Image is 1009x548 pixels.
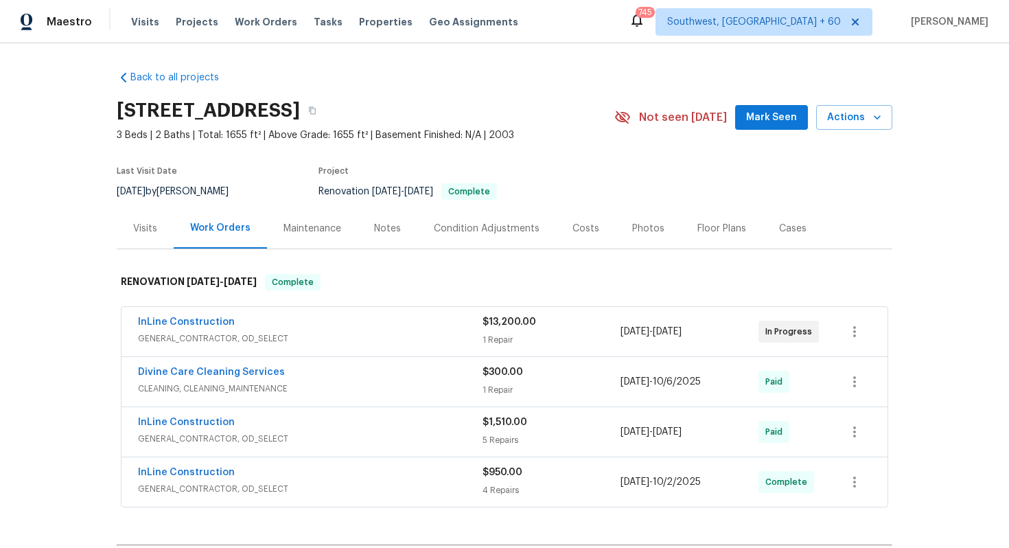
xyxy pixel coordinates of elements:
div: 745 [638,5,652,19]
span: [DATE] [372,187,401,196]
span: Maestro [47,15,92,29]
button: Actions [816,105,892,130]
span: Paid [765,425,788,439]
span: [DATE] [187,277,220,286]
span: Visits [131,15,159,29]
span: Geo Assignments [429,15,518,29]
div: by [PERSON_NAME] [117,183,245,200]
span: - [621,425,682,439]
div: Floor Plans [697,222,746,236]
span: - [372,187,433,196]
span: [PERSON_NAME] [905,15,988,29]
span: Complete [765,475,813,489]
div: 4 Repairs [483,483,621,497]
div: Notes [374,222,401,236]
span: Mark Seen [746,109,797,126]
span: [DATE] [404,187,433,196]
div: 5 Repairs [483,433,621,447]
div: RENOVATION [DATE]-[DATE]Complete [117,260,892,304]
span: Project [318,167,349,175]
button: Copy Address [300,98,325,123]
span: [DATE] [621,327,649,336]
span: Paid [765,375,788,389]
h6: RENOVATION [121,274,257,290]
a: InLine Construction [138,317,235,327]
span: $950.00 [483,468,522,477]
span: Work Orders [235,15,297,29]
a: InLine Construction [138,468,235,477]
span: Last Visit Date [117,167,177,175]
span: 10/2/2025 [653,477,701,487]
span: [DATE] [621,477,649,487]
span: $1,510.00 [483,418,527,427]
span: GENERAL_CONTRACTOR, OD_SELECT [138,482,483,496]
div: Condition Adjustments [434,222,540,236]
span: - [187,277,257,286]
span: In Progress [765,325,817,339]
span: - [621,325,682,339]
div: Visits [133,222,157,236]
span: 3 Beds | 2 Baths | Total: 1655 ft² | Above Grade: 1655 ft² | Basement Finished: N/A | 2003 [117,128,614,142]
span: Tasks [314,17,343,27]
span: GENERAL_CONTRACTOR, OD_SELECT [138,432,483,446]
span: [DATE] [653,327,682,336]
span: $300.00 [483,367,523,377]
span: 10/6/2025 [653,377,701,387]
span: [DATE] [224,277,257,286]
span: - [621,375,701,389]
span: [DATE] [621,377,649,387]
div: Work Orders [190,221,251,235]
div: 1 Repair [483,333,621,347]
span: [DATE] [117,187,146,196]
span: $13,200.00 [483,317,536,327]
span: GENERAL_CONTRACTOR, OD_SELECT [138,332,483,345]
span: Actions [827,109,881,126]
span: Not seen [DATE] [639,111,727,124]
a: Divine Care Cleaning Services [138,367,285,377]
div: Photos [632,222,664,236]
div: Cases [779,222,807,236]
span: Complete [443,187,496,196]
div: Maintenance [283,222,341,236]
button: Mark Seen [735,105,808,130]
h2: [STREET_ADDRESS] [117,104,300,117]
span: Properties [359,15,413,29]
span: Southwest, [GEOGRAPHIC_DATA] + 60 [667,15,841,29]
span: Renovation [318,187,497,196]
span: CLEANING, CLEANING_MAINTENANCE [138,382,483,396]
a: Back to all projects [117,71,248,84]
div: Costs [572,222,599,236]
span: [DATE] [621,427,649,437]
span: Complete [266,275,319,289]
div: 1 Repair [483,383,621,397]
span: Projects [176,15,218,29]
span: - [621,475,701,489]
a: InLine Construction [138,418,235,427]
span: [DATE] [653,427,682,437]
